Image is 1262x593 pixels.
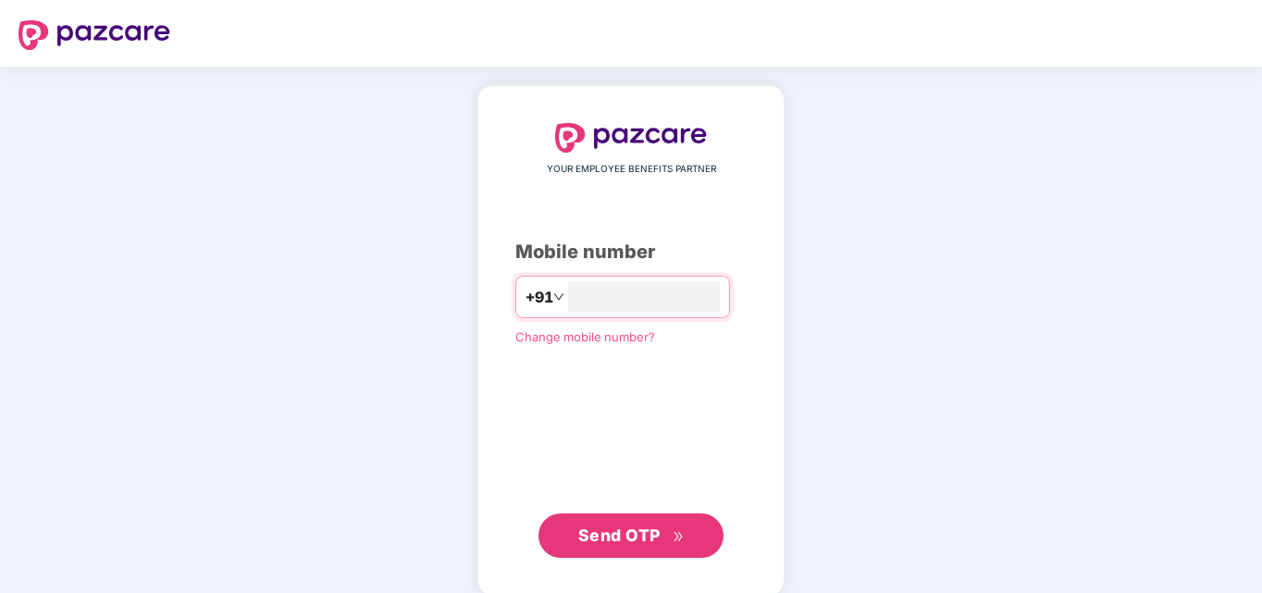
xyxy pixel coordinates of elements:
[19,20,170,50] img: logo
[538,513,724,558] button: Send OTPdouble-right
[526,286,553,309] span: +91
[555,123,707,153] img: logo
[515,329,655,344] a: Change mobile number?
[673,531,685,543] span: double-right
[553,291,564,303] span: down
[515,238,747,266] div: Mobile number
[578,525,661,545] span: Send OTP
[547,162,716,177] span: YOUR EMPLOYEE BENEFITS PARTNER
